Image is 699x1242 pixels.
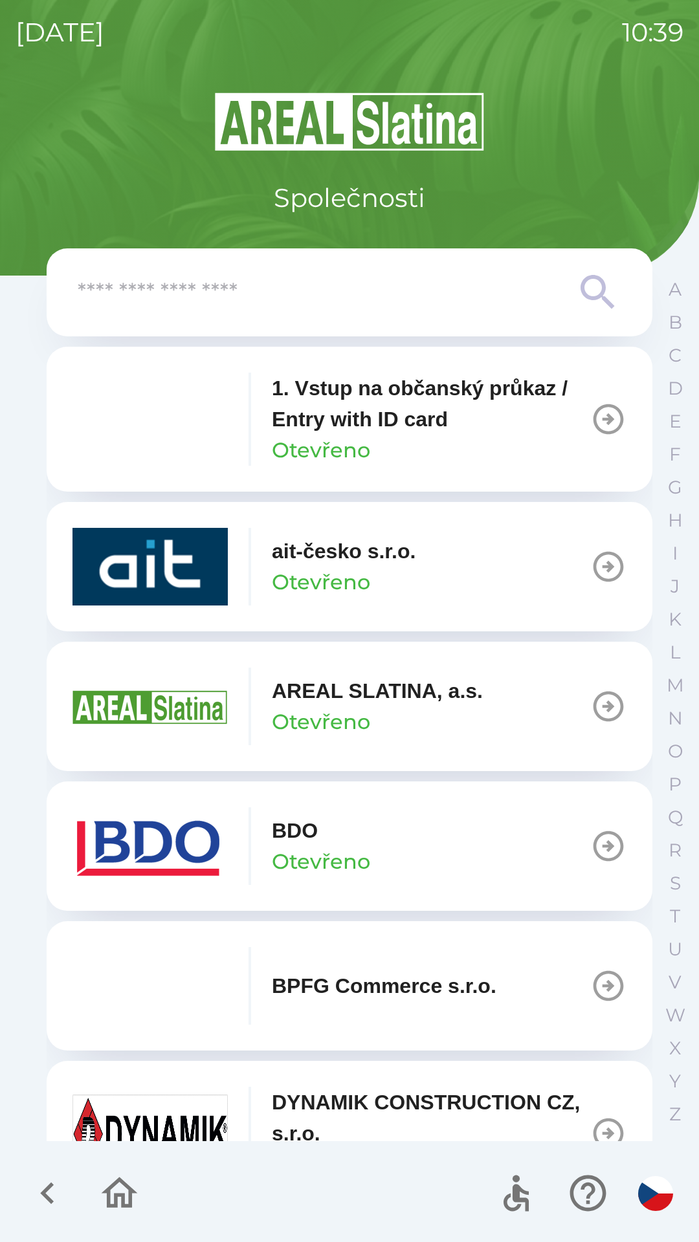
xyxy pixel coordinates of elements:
[668,377,683,400] p: D
[669,608,682,631] p: K
[659,636,691,669] button: L
[47,781,652,911] button: BDOOtevřeno
[272,567,370,598] p: Otevřeno
[659,537,691,570] button: I
[659,570,691,603] button: J
[671,575,680,598] p: J
[659,801,691,834] button: Q
[72,807,228,885] img: ae7449ef-04f1-48ed-85b5-e61960c78b50.png
[659,999,691,1032] button: W
[668,938,682,961] p: U
[659,1032,691,1065] button: X
[659,306,691,339] button: B
[72,947,228,1025] img: f3b1b367-54a7-43c8-9d7e-84e812667233.png
[47,347,652,492] button: 1. Vstup na občanský průkaz / Entry with ID cardOtevřeno
[659,504,691,537] button: H
[665,1004,685,1027] p: W
[47,91,652,153] img: Logo
[668,740,683,763] p: O
[669,839,682,862] p: R
[659,273,691,306] button: A
[72,1095,228,1172] img: 9aa1c191-0426-4a03-845b-4981a011e109.jpeg
[659,966,691,999] button: V
[659,768,691,801] button: P
[659,603,691,636] button: K
[669,311,682,334] p: B
[669,1103,681,1126] p: Z
[272,675,483,706] p: AREAL SLATINA, a.s.
[672,542,678,565] p: I
[659,471,691,504] button: G
[659,438,691,471] button: F
[669,443,681,466] p: F
[659,405,691,438] button: E
[274,179,425,217] p: Společnosti
[272,1087,590,1149] p: DYNAMIK CONSTRUCTION CZ, s.r.o.
[670,905,680,928] p: T
[272,373,590,435] p: 1. Vstup na občanský průkaz / Entry with ID card
[667,674,684,697] p: M
[272,815,318,846] p: BDO
[659,900,691,933] button: T
[669,344,682,367] p: C
[659,933,691,966] button: U
[659,1065,691,1098] button: Y
[72,380,228,458] img: 93ea42ec-2d1b-4d6e-8f8a-bdbb4610bcc3.png
[659,1098,691,1131] button: Z
[668,806,683,829] p: Q
[668,509,683,532] p: H
[670,872,681,895] p: S
[47,502,652,631] button: ait-česko s.r.o.Otevřeno
[272,536,416,567] p: ait-česko s.r.o.
[669,410,682,433] p: E
[72,668,228,745] img: aad3f322-fb90-43a2-be23-5ead3ef36ce5.png
[659,735,691,768] button: O
[659,339,691,372] button: C
[670,641,680,664] p: L
[659,702,691,735] button: N
[659,372,691,405] button: D
[272,846,370,877] p: Otevřeno
[622,13,683,52] p: 10:39
[669,1070,681,1093] p: Y
[638,1176,673,1211] img: cs flag
[669,971,682,994] p: V
[668,476,682,499] p: G
[659,834,691,867] button: R
[669,1037,681,1060] p: X
[659,867,691,900] button: S
[47,1061,652,1206] button: DYNAMIK CONSTRUCTION CZ, s.r.o.Otevřeno
[47,642,652,771] button: AREAL SLATINA, a.s.Otevřeno
[272,435,370,466] p: Otevřeno
[72,528,228,605] img: 40b5cfbb-27b1-4737-80dc-99d800fbabba.png
[16,13,104,52] p: [DATE]
[47,921,652,1051] button: BPFG Commerce s.r.o.
[669,773,682,796] p: P
[668,707,683,730] p: N
[272,706,370,737] p: Otevřeno
[272,970,496,1001] p: BPFG Commerce s.r.o.
[669,278,682,301] p: A
[659,669,691,702] button: M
